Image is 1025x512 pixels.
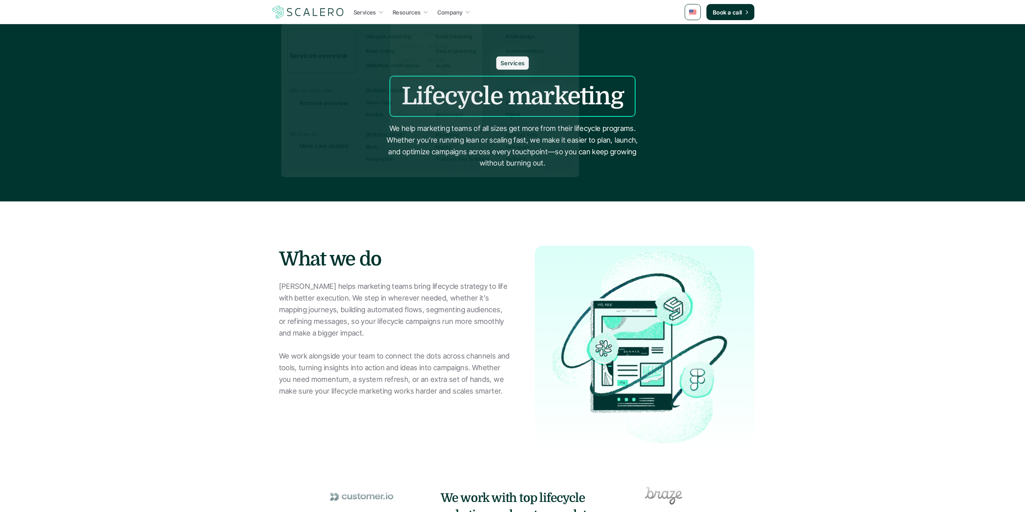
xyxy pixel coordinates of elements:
[364,85,433,97] a: [DOMAIN_NAME]
[437,8,463,17] p: Company
[505,112,519,118] p: Figma
[503,141,573,153] a: Peerspace
[998,485,1017,504] iframe: gist-messenger-bubble-iframe
[505,100,529,106] p: Hightouch
[271,5,345,19] a: Scalero company logo
[433,109,503,121] a: Bloomreach
[354,8,376,17] p: Services
[503,97,573,109] a: Hightouch
[436,100,449,106] p: Braze
[364,141,433,153] a: Blurb
[433,85,503,97] a: Klaviyo
[290,88,332,93] p: Who we work with
[366,48,395,54] p: Email coding
[287,29,356,73] a: Services overview
[436,132,459,138] p: Havaianas
[364,129,433,141] a: [PERSON_NAME]
[290,131,317,137] p: What we do
[436,156,489,162] p: Teachers Pay Teachers
[366,100,392,106] p: Simon Data
[366,34,411,39] p: Lifecycle marketing
[364,153,433,165] a: ParagraphAI
[433,44,503,58] a: Data engineering
[402,82,623,111] h1: Lifecycle marketing
[436,34,472,39] p: Email marketing
[505,144,530,150] p: Peerspace
[436,144,451,150] p: Mighty
[503,44,573,58] a: Implementations
[366,112,384,118] p: Iterable
[505,156,525,162] p: MyTrees
[364,109,433,121] a: Iterable
[706,4,754,20] a: Book a call
[433,141,503,153] a: Mighty
[503,153,573,165] a: MyTrees
[436,88,451,93] p: Klaviyo
[503,129,573,141] a: Sunroad Auto
[364,44,433,58] a: Email coding
[364,58,433,73] a: SMS/Push notifications
[290,51,349,61] p: Services overview
[300,141,348,150] p: More case studies
[503,85,573,97] a: Attentive
[505,132,538,138] p: Sunroad Auto
[279,281,511,397] p: [PERSON_NAME] helps marketing teams bring lifecycle strategy to life with better execution. We st...
[300,99,348,107] p: Partners overview
[505,34,534,39] p: Email design
[433,153,503,165] a: Teachers Pay Teachers
[433,29,503,44] a: Email marketing
[364,97,433,109] a: Simon Data
[287,97,354,109] a: Partners overview
[364,29,433,44] a: Lifecycle marketing
[287,139,356,151] a: More case studies
[436,48,476,54] p: Data engineering
[366,132,405,138] p: [PERSON_NAME]
[366,144,378,150] p: Blurb
[433,129,503,141] a: Havaianas
[436,63,451,68] p: Audits
[436,112,463,118] p: Bloomreach
[505,48,544,54] p: Implementations
[713,8,742,17] p: Book a call
[433,97,503,109] a: Braze
[366,156,394,162] p: ParagraphAI
[505,88,527,93] p: Attentive
[271,4,345,20] img: Scalero company logo
[503,109,573,121] a: Figma
[503,29,573,44] a: Email design
[279,246,511,273] h2: What we do
[433,58,499,73] a: Audits
[366,63,420,68] p: SMS/Push notifications
[393,8,421,17] p: Resources
[366,88,406,93] p: [DOMAIN_NAME]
